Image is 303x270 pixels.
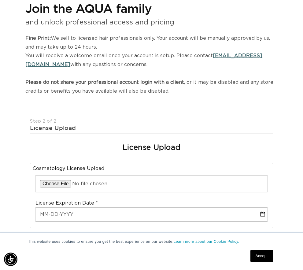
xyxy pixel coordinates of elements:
p: This website uses cookies to ensure you get the best experience on our website. [28,239,275,244]
p: We sell to licensed hair professionals only. Your account will be manually approved by us, and ma... [25,34,278,96]
div: Accessibility Menu [4,253,17,266]
strong: Fine Print: [25,36,51,41]
div: License Upload [30,124,273,132]
a: Learn more about our Cookie Policy. [174,239,239,244]
iframe: Chat Widget [217,204,303,270]
div: 聊天小组件 [217,204,303,270]
h1: Join the AQUA family [25,0,278,16]
label: License Expiration Date [35,200,98,206]
input: MM-DD-YYYY [35,208,268,221]
strong: Please do not share your professional account login with a client [25,80,184,85]
div: Step 2 of 2 [30,119,273,124]
p: and unlock professional access and pricing [25,16,278,29]
h2: License Upload [123,143,180,153]
legend: Cosmetology License Upload [33,165,270,172]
